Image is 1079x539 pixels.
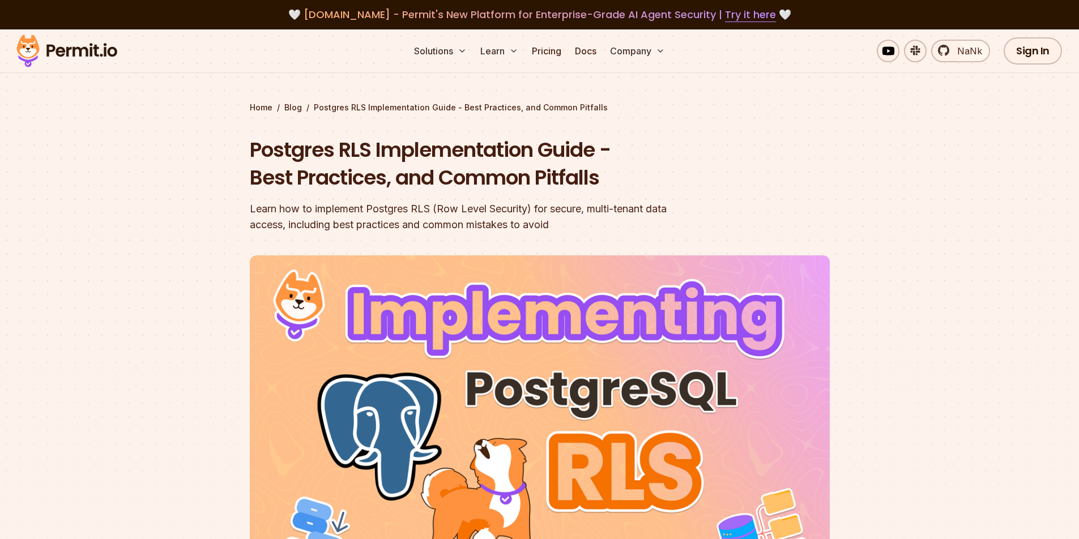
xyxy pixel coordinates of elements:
a: Docs [570,40,601,62]
a: Try it here [725,7,776,22]
a: NaNk [931,40,990,62]
a: Home [250,102,272,113]
button: Learn [476,40,523,62]
button: Solutions [410,40,471,62]
div: / / [250,102,830,113]
div: 🤍 🤍 [27,7,1052,23]
span: [DOMAIN_NAME] - Permit's New Platform for Enterprise-Grade AI Agent Security | [304,7,776,22]
button: Company [605,40,669,62]
a: Pricing [527,40,566,62]
a: Blog [284,102,302,113]
span: NaNk [950,44,982,58]
h1: Postgres RLS Implementation Guide - Best Practices, and Common Pitfalls [250,136,685,192]
a: Sign In [1004,37,1062,65]
div: Learn how to implement Postgres RLS (Row Level Security) for secure, multi-tenant data access, in... [250,201,685,233]
img: Permit logo [11,32,122,70]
